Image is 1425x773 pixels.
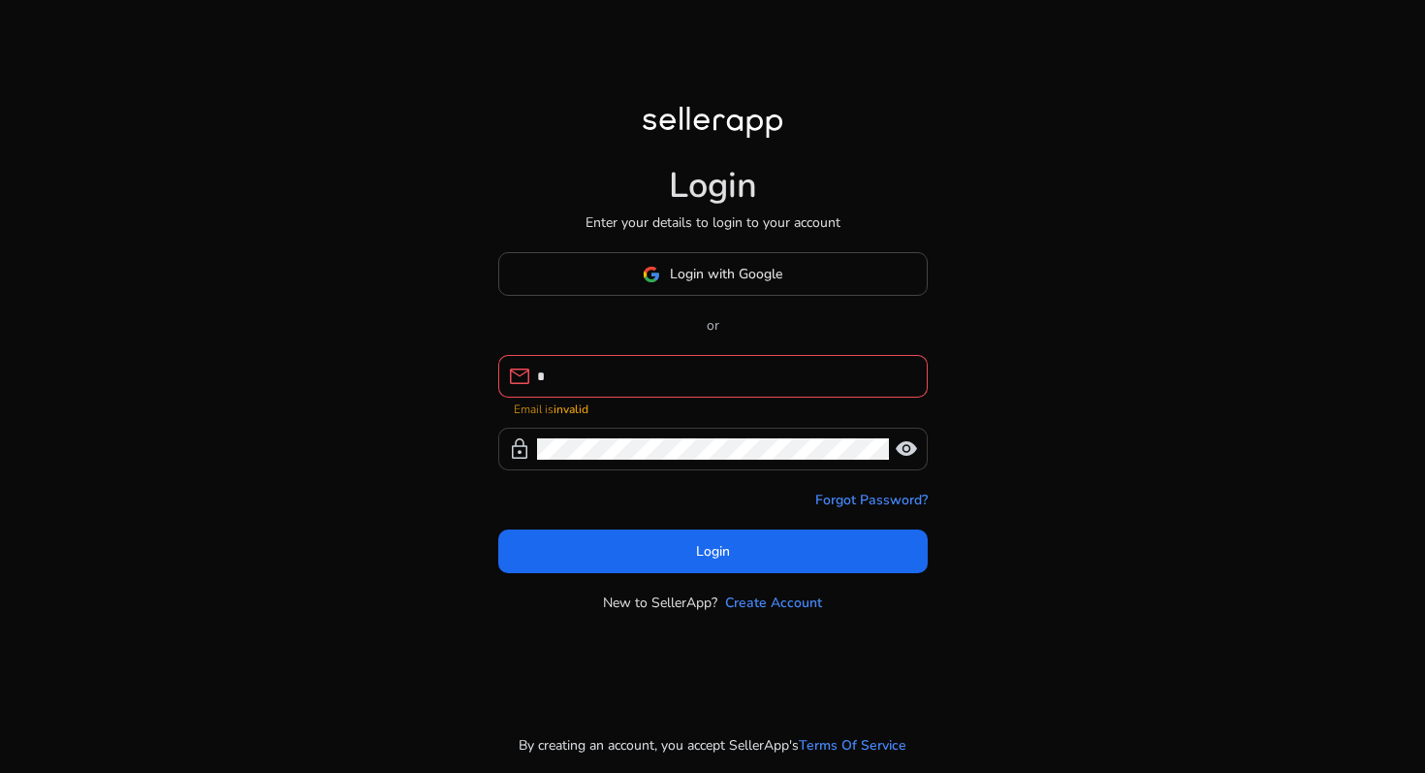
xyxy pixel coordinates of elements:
[815,490,928,510] a: Forgot Password?
[799,735,906,756] a: Terms Of Service
[669,165,757,207] h1: Login
[670,264,782,284] span: Login with Google
[586,212,840,233] p: Enter your details to login to your account
[514,398,912,418] mat-error: Email is
[895,437,918,461] span: visibility
[508,365,531,388] span: mail
[643,266,660,283] img: google-logo.svg
[554,402,588,417] strong: invalid
[498,315,928,336] p: or
[696,541,730,562] span: Login
[603,593,717,613] p: New to SellerApp?
[508,437,531,461] span: lock
[725,593,822,613] a: Create Account
[498,252,928,296] button: Login with Google
[498,530,928,573] button: Login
